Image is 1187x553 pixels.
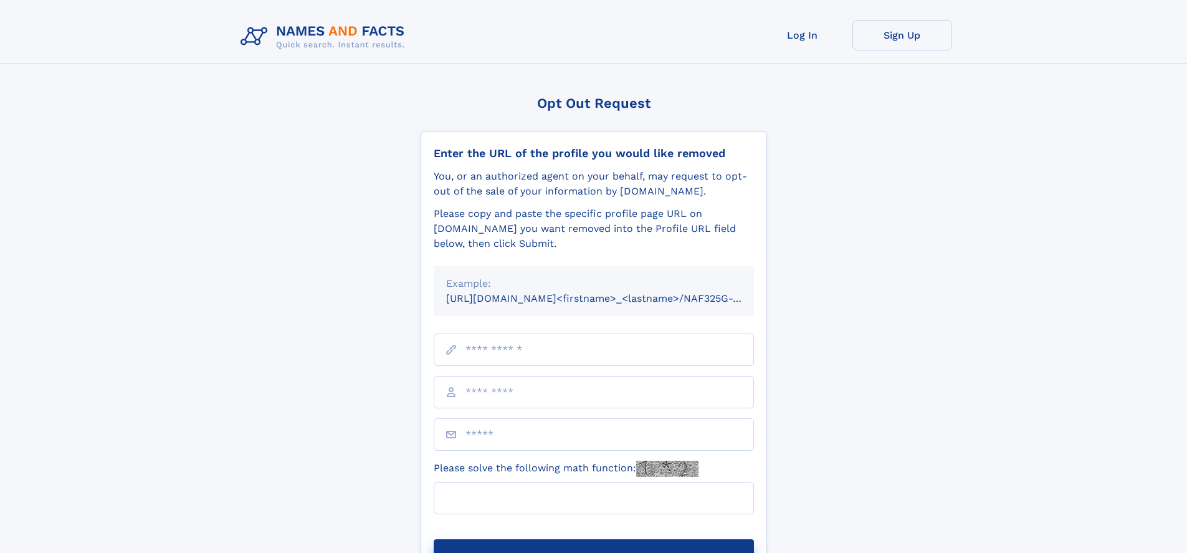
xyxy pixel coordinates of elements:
[446,276,741,291] div: Example:
[421,95,767,111] div: Opt Out Request
[434,169,754,199] div: You, or an authorized agent on your behalf, may request to opt-out of the sale of your informatio...
[446,292,778,304] small: [URL][DOMAIN_NAME]<firstname>_<lastname>/NAF325G-xxxxxxxx
[434,147,754,160] div: Enter the URL of the profile you would like removed
[852,20,952,50] a: Sign Up
[753,20,852,50] a: Log In
[236,20,415,54] img: Logo Names and Facts
[434,206,754,251] div: Please copy and paste the specific profile page URL on [DOMAIN_NAME] you want removed into the Pr...
[434,461,698,477] label: Please solve the following math function:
